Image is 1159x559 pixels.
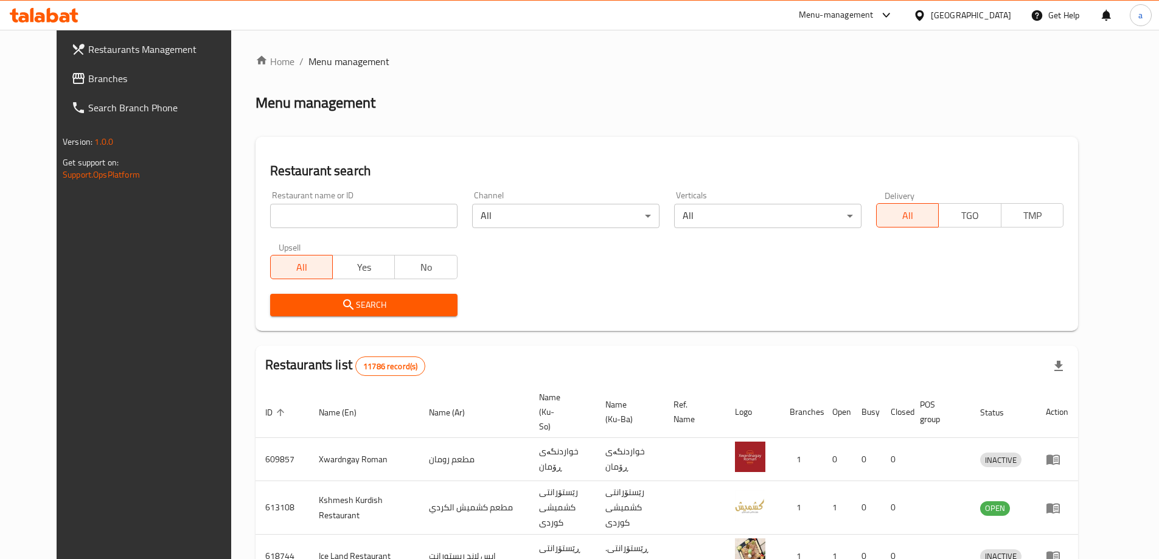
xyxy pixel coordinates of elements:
[1138,9,1143,22] span: a
[938,203,1001,227] button: TGO
[63,155,119,170] span: Get support on:
[1036,386,1078,438] th: Action
[270,294,458,316] button: Search
[256,54,294,69] a: Home
[882,207,934,224] span: All
[780,438,823,481] td: 1
[596,481,664,535] td: رێستۆرانتی کشمیشى كوردى
[1046,452,1068,467] div: Menu
[88,100,240,115] span: Search Branch Phone
[980,405,1020,420] span: Status
[980,501,1010,516] div: OPEN
[308,54,389,69] span: Menu management
[823,481,852,535] td: 1
[881,386,910,438] th: Closed
[823,438,852,481] td: 0
[852,438,881,481] td: 0
[400,259,452,276] span: No
[338,259,390,276] span: Yes
[605,397,649,426] span: Name (Ku-Ba)
[780,386,823,438] th: Branches
[270,162,1063,180] h2: Restaurant search
[980,501,1010,515] span: OPEN
[319,405,372,420] span: Name (En)
[332,255,395,279] button: Yes
[1046,501,1068,515] div: Menu
[88,42,240,57] span: Restaurants Management
[280,297,448,313] span: Search
[429,405,481,420] span: Name (Ar)
[944,207,996,224] span: TGO
[529,481,596,535] td: رێستۆرانتی کشمیشى كوردى
[355,356,425,376] div: Total records count
[63,134,92,150] span: Version:
[852,481,881,535] td: 0
[799,8,874,23] div: Menu-management
[299,54,304,69] li: /
[920,397,956,426] span: POS group
[931,9,1011,22] div: [GEOGRAPHIC_DATA]
[419,438,529,481] td: مطعم رومان
[881,481,910,535] td: 0
[735,442,765,472] img: Xwardngay Roman
[823,386,852,438] th: Open
[780,481,823,535] td: 1
[885,191,915,200] label: Delivery
[419,481,529,535] td: مطعم كشميش الكردي
[276,259,328,276] span: All
[265,405,288,420] span: ID
[94,134,113,150] span: 1.0.0
[61,35,250,64] a: Restaurants Management
[673,397,711,426] span: Ref. Name
[88,71,240,86] span: Branches
[539,390,581,434] span: Name (Ku-So)
[356,361,425,372] span: 11786 record(s)
[256,438,309,481] td: 609857
[881,438,910,481] td: 0
[980,453,1022,467] span: INACTIVE
[256,54,1078,69] nav: breadcrumb
[279,243,301,251] label: Upsell
[265,356,426,376] h2: Restaurants list
[735,490,765,521] img: Kshmesh Kurdish Restaurant
[309,438,419,481] td: Xwardngay Roman
[674,204,861,228] div: All
[61,93,250,122] a: Search Branch Phone
[596,438,664,481] td: خواردنگەی ڕۆمان
[309,481,419,535] td: Kshmesh Kurdish Restaurant
[270,204,458,228] input: Search for restaurant name or ID..
[394,255,457,279] button: No
[61,64,250,93] a: Branches
[529,438,596,481] td: خواردنگەی ڕۆمان
[270,255,333,279] button: All
[1044,352,1073,381] div: Export file
[1001,203,1063,227] button: TMP
[852,386,881,438] th: Busy
[256,481,309,535] td: 613108
[876,203,939,227] button: All
[472,204,660,228] div: All
[256,93,375,113] h2: Menu management
[725,386,780,438] th: Logo
[63,167,140,182] a: Support.OpsPlatform
[1006,207,1059,224] span: TMP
